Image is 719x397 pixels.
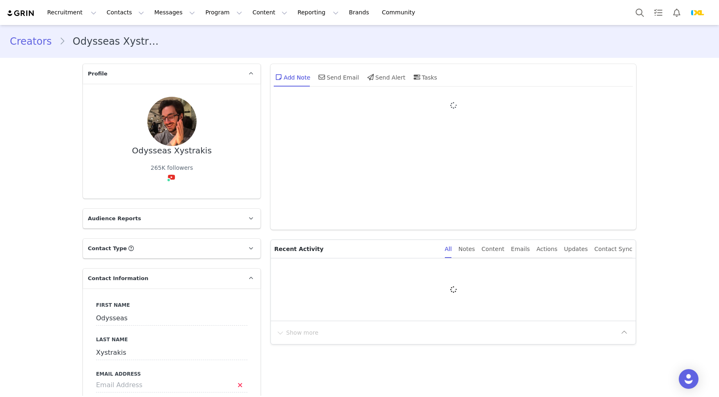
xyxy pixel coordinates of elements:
[274,67,310,87] div: Add Note
[649,3,667,22] a: Tasks
[631,3,649,22] button: Search
[200,3,247,22] button: Program
[42,3,101,22] button: Recruitment
[88,244,127,253] span: Contact Type
[88,274,148,283] span: Contact Information
[679,369,698,389] div: Open Intercom Messenger
[88,214,141,223] span: Audience Reports
[536,240,557,258] div: Actions
[149,3,200,22] button: Messages
[96,370,247,378] label: Email Address
[458,240,475,258] div: Notes
[7,9,35,17] img: grin logo
[511,240,530,258] div: Emails
[147,97,197,146] img: 0142abf1-fb21-4981-b4fc-bcaa2d2612c5.jpg
[686,6,712,19] button: Profile
[594,240,632,258] div: Contact Sync
[668,3,686,22] button: Notifications
[274,240,438,258] p: Recent Activity
[151,164,193,172] div: 265K followers
[10,34,59,49] a: Creators
[276,326,319,339] button: Show more
[564,240,588,258] div: Updates
[317,67,359,87] div: Send Email
[344,3,376,22] a: Brands
[481,240,504,258] div: Content
[293,3,343,22] button: Reporting
[96,336,247,343] label: Last Name
[691,6,704,19] img: 8ce3c2e1-2d99-4550-bd57-37e0d623144a.webp
[412,67,437,87] div: Tasks
[102,3,149,22] button: Contacts
[132,146,212,155] div: Odysseas Xystrakis
[96,378,247,392] input: Email Address
[88,70,108,78] span: Profile
[445,240,452,258] div: All
[96,301,247,309] label: First Name
[247,3,292,22] button: Content
[377,3,424,22] a: Community
[366,67,405,87] div: Send Alert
